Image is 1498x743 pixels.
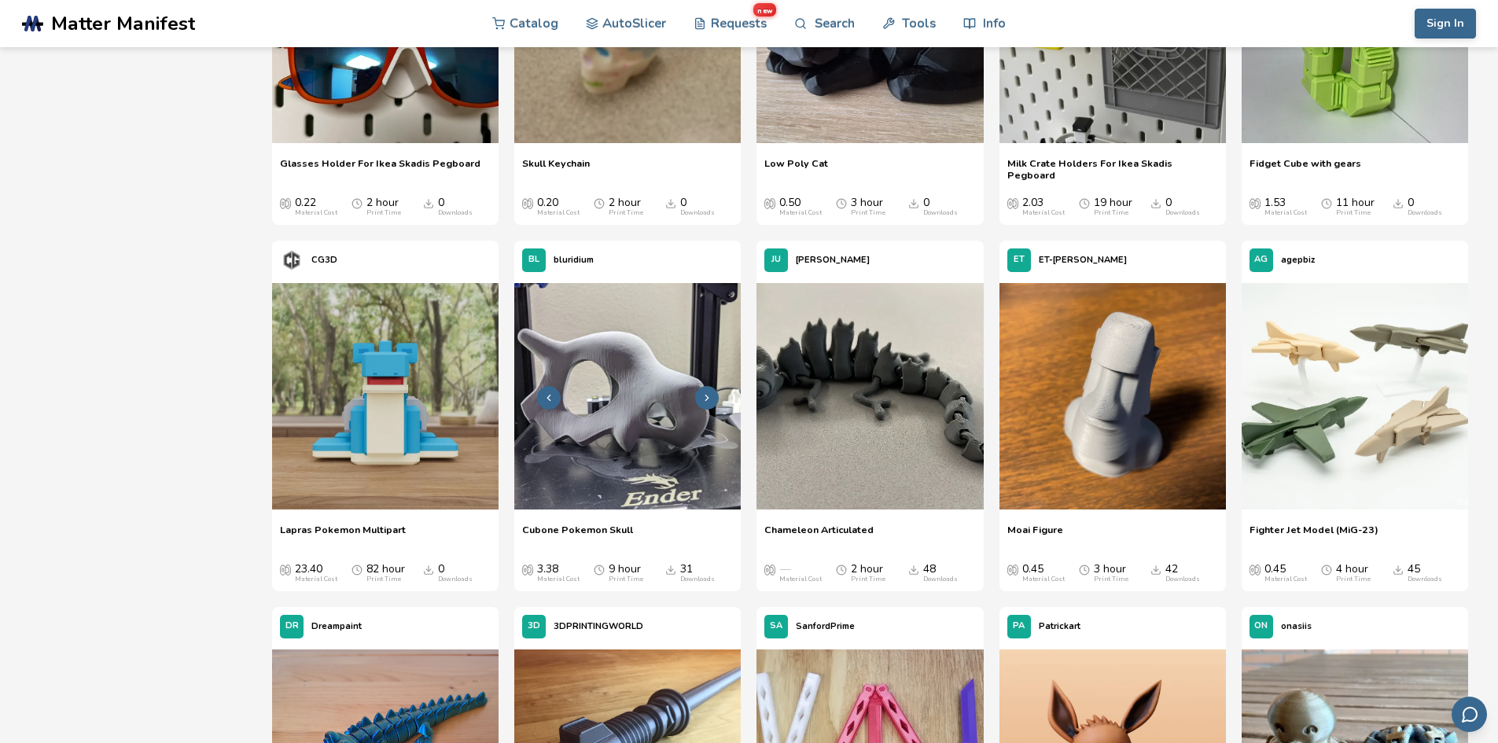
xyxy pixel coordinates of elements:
span: Downloads [1150,563,1161,576]
div: 19 hour [1094,197,1132,217]
div: 2 hour [609,197,643,217]
span: JU [771,255,781,265]
span: BL [528,255,539,265]
span: Downloads [1150,197,1161,209]
div: 0.45 [1022,563,1065,583]
div: Material Cost [295,576,337,583]
div: Material Cost [1022,576,1065,583]
div: Downloads [1408,576,1442,583]
p: onasiis [1281,618,1312,634]
div: Print Time [1336,209,1371,217]
span: Downloads [665,197,676,209]
div: 0.45 [1264,563,1307,583]
div: 82 hour [366,563,405,583]
div: 0.22 [295,197,337,217]
p: SanfordPrime [796,618,855,634]
div: 0 [1165,197,1200,217]
div: Material Cost [1022,209,1065,217]
div: Downloads [438,576,473,583]
a: CG3D's profileCG3D [272,241,345,280]
a: Moai Figure [1007,524,1063,547]
span: Average Cost [764,197,775,209]
a: Cubone Pokemon Skull [514,280,741,516]
span: Average Print Time [1321,563,1332,576]
div: 0 [438,197,473,217]
p: ET-[PERSON_NAME] [1039,252,1127,268]
a: Skull Keychain [522,157,590,181]
span: Average Cost [1007,197,1018,209]
div: Print Time [851,209,885,217]
div: Print Time [851,576,885,583]
span: Average Print Time [1079,197,1090,209]
span: Average Print Time [836,197,847,209]
a: Fighter Jet Model (MiG-23) [1250,524,1378,547]
div: Material Cost [779,209,822,217]
div: Material Cost [537,209,580,217]
span: Average Print Time [1321,197,1332,209]
div: 3 hour [1094,563,1128,583]
div: 9 hour [609,563,643,583]
div: 48 [923,563,958,583]
p: bluridium [554,252,594,268]
div: 42 [1165,563,1200,583]
span: Lapras Pokemon Multipart [280,524,406,547]
div: 1.53 [1264,197,1307,217]
div: 11 hour [1336,197,1375,217]
a: Cubone Pokemon Skull [522,524,633,547]
img: Cubone Pokemon Skull [514,283,741,509]
div: Material Cost [1264,209,1307,217]
span: Average Cost [522,563,533,576]
div: Downloads [680,576,715,583]
div: Downloads [923,209,958,217]
div: Print Time [366,209,401,217]
div: 2 hour [851,563,885,583]
span: SA [770,621,782,631]
span: Average Print Time [836,563,847,576]
div: Material Cost [537,576,580,583]
span: Average Print Time [351,563,363,576]
span: Average Print Time [1079,563,1090,576]
span: Downloads [665,563,676,576]
a: Glasses Holder For Ikea Skadis Pegboard [280,157,480,181]
div: 4 hour [1336,563,1371,583]
div: 2.03 [1022,197,1065,217]
div: 2 hour [366,197,401,217]
p: Patrickart [1039,618,1080,634]
div: Downloads [1165,576,1200,583]
a: Fidget Cube with gears [1250,157,1361,181]
span: Average Cost [764,563,775,576]
a: Low Poly Cat [764,157,828,181]
span: Average Cost [1007,563,1018,576]
p: 3DPRINTINGWORLD [554,618,643,634]
div: Downloads [680,209,715,217]
span: Downloads [908,563,919,576]
div: 0 [923,197,958,217]
img: CG3D's profile [280,248,304,272]
span: Average Cost [1250,197,1261,209]
div: Print Time [1094,576,1128,583]
div: 3.38 [537,563,580,583]
div: Print Time [1336,576,1371,583]
span: Downloads [423,197,434,209]
span: Downloads [423,563,434,576]
span: DR [285,621,299,631]
span: Average Cost [1250,563,1261,576]
span: Average Cost [280,563,291,576]
div: Material Cost [295,209,337,217]
div: Print Time [366,576,401,583]
span: — [779,563,790,576]
span: Average Print Time [594,197,605,209]
span: ON [1254,621,1268,631]
span: Downloads [1393,563,1404,576]
div: 3 hour [851,197,885,217]
div: Print Time [1094,209,1128,217]
p: agepbiz [1281,252,1315,268]
p: [PERSON_NAME] [796,252,870,268]
a: Chameleon Articulated [764,524,874,547]
a: Milk Crate Holders For Ikea Skadis Pegboard [1007,157,1218,181]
